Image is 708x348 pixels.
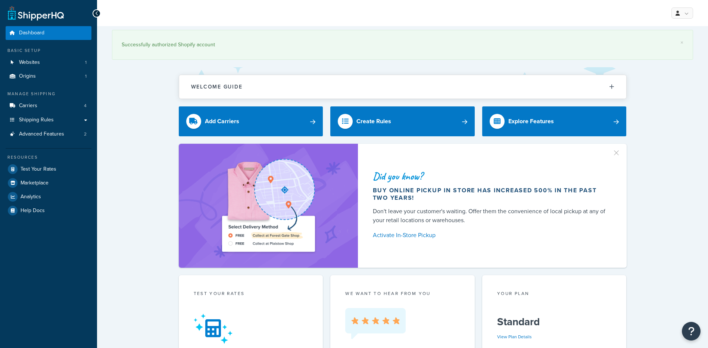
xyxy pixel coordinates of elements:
a: Create Rules [330,106,475,136]
span: 2 [84,131,87,137]
h5: Standard [497,316,612,328]
li: Origins [6,69,91,83]
a: Dashboard [6,26,91,40]
span: Marketplace [21,180,49,186]
div: Explore Features [508,116,554,127]
span: Dashboard [19,30,44,36]
a: Help Docs [6,204,91,217]
a: Test Your Rates [6,162,91,176]
div: Manage Shipping [6,91,91,97]
span: Shipping Rules [19,117,54,123]
div: Test your rates [194,290,308,299]
div: Your Plan [497,290,612,299]
a: Carriers4 [6,99,91,113]
span: 1 [85,73,87,80]
div: Don't leave your customer's waiting. Offer them the convenience of local pickup at any of your re... [373,207,609,225]
button: Welcome Guide [179,75,626,99]
a: Advanced Features2 [6,127,91,141]
span: Carriers [19,103,37,109]
span: 4 [84,103,87,109]
a: Origins1 [6,69,91,83]
a: Shipping Rules [6,113,91,127]
span: Test Your Rates [21,166,56,173]
span: Analytics [21,194,41,200]
span: Origins [19,73,36,80]
li: Websites [6,56,91,69]
li: Carriers [6,99,91,113]
a: Explore Features [482,106,627,136]
h2: Welcome Guide [191,84,243,90]
a: Add Carriers [179,106,323,136]
button: Open Resource Center [682,322,701,341]
a: × [680,40,683,46]
div: Did you know? [373,171,609,181]
a: Websites1 [6,56,91,69]
span: Help Docs [21,208,45,214]
span: Websites [19,59,40,66]
a: Analytics [6,190,91,203]
div: Basic Setup [6,47,91,54]
a: View Plan Details [497,333,532,340]
a: Activate In-Store Pickup [373,230,609,240]
li: Advanced Features [6,127,91,141]
div: Add Carriers [205,116,239,127]
div: Successfully authorized Shopify account [122,40,683,50]
p: we want to hear from you [345,290,460,297]
span: Advanced Features [19,131,64,137]
span: 1 [85,59,87,66]
div: Create Rules [356,116,391,127]
a: Marketplace [6,176,91,190]
div: Buy online pickup in store has increased 500% in the past two years! [373,187,609,202]
img: ad-shirt-map-b0359fc47e01cab431d101c4b569394f6a03f54285957d908178d52f29eb9668.png [201,155,336,257]
div: Resources [6,154,91,161]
